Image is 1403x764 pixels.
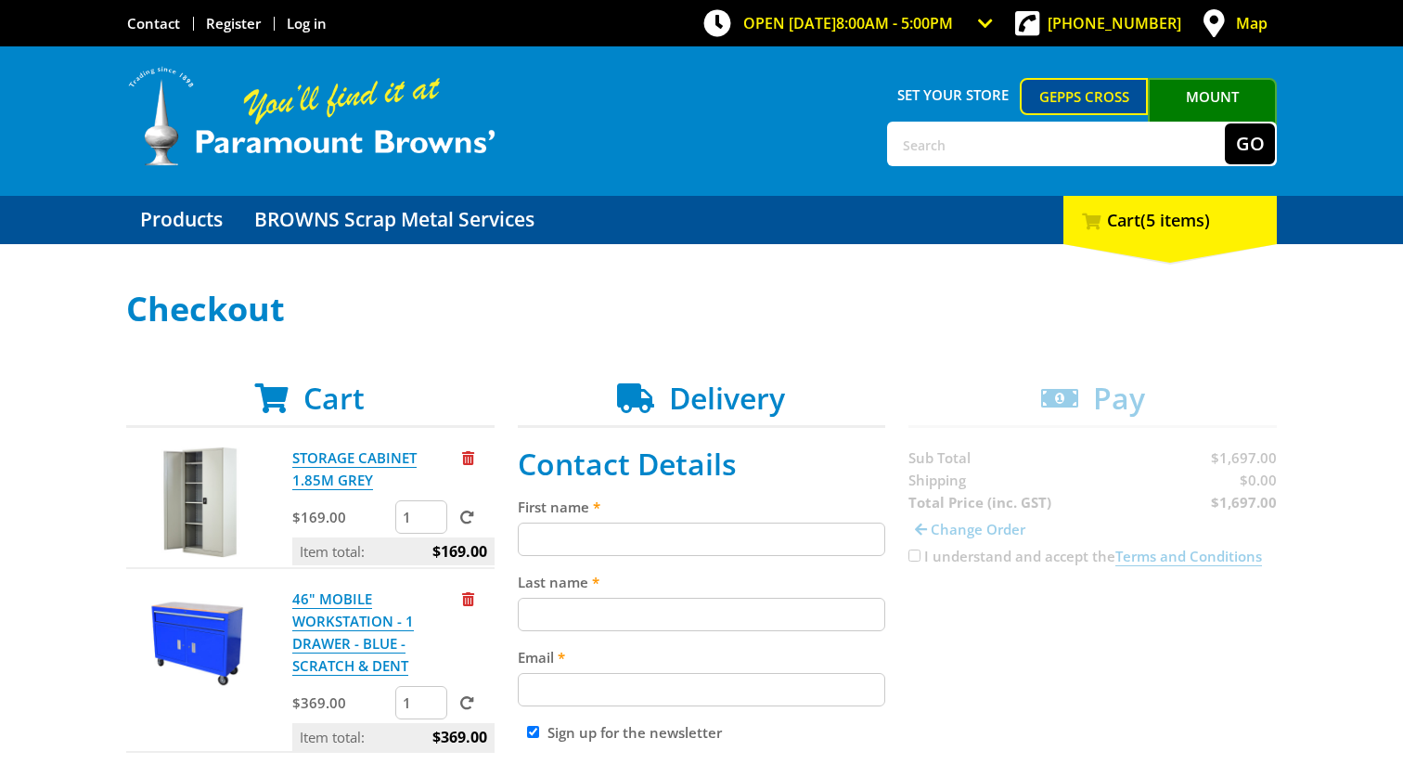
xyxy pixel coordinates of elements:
[887,78,1020,111] span: Set your store
[547,723,722,742] label: Sign up for the newsletter
[1063,196,1277,244] div: Cart
[518,523,886,556] input: Please enter your first name.
[292,589,414,676] a: 46" MOBILE WORKSTATION - 1 DRAWER - BLUE - SCRATCH & DENT
[126,196,237,244] a: Go to the Products page
[292,692,392,714] p: $369.00
[292,537,495,565] p: Item total:
[144,447,255,558] img: STORAGE CABINET 1.85M GREY
[669,378,785,418] span: Delivery
[432,723,487,751] span: $369.00
[1020,78,1149,115] a: Gepps Cross
[292,506,392,528] p: $169.00
[518,598,886,631] input: Please enter your last name.
[518,571,886,593] label: Last name
[292,723,495,751] p: Item total:
[126,291,1277,328] h1: Checkout
[462,448,474,467] a: Remove from cart
[126,65,497,168] img: Paramount Browns'
[240,196,548,244] a: Go to the BROWNS Scrap Metal Services page
[518,646,886,668] label: Email
[292,448,417,490] a: STORAGE CABINET 1.85M GREY
[1140,209,1210,231] span: (5 items)
[1148,78,1277,149] a: Mount [PERSON_NAME]
[518,673,886,706] input: Please enter your email address.
[518,447,886,482] h2: Contact Details
[206,14,261,32] a: Go to the registration page
[127,14,180,32] a: Go to the Contact page
[287,14,327,32] a: Log in
[518,496,886,518] label: First name
[743,13,953,33] span: OPEN [DATE]
[836,13,953,33] span: 8:00am - 5:00pm
[889,123,1225,164] input: Search
[303,378,365,418] span: Cart
[1225,123,1275,164] button: Go
[432,537,487,565] span: $169.00
[144,588,255,699] img: 46" MOBILE WORKSTATION - 1 DRAWER - BLUE - SCRATCH & DENT
[462,589,474,608] a: Remove from cart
